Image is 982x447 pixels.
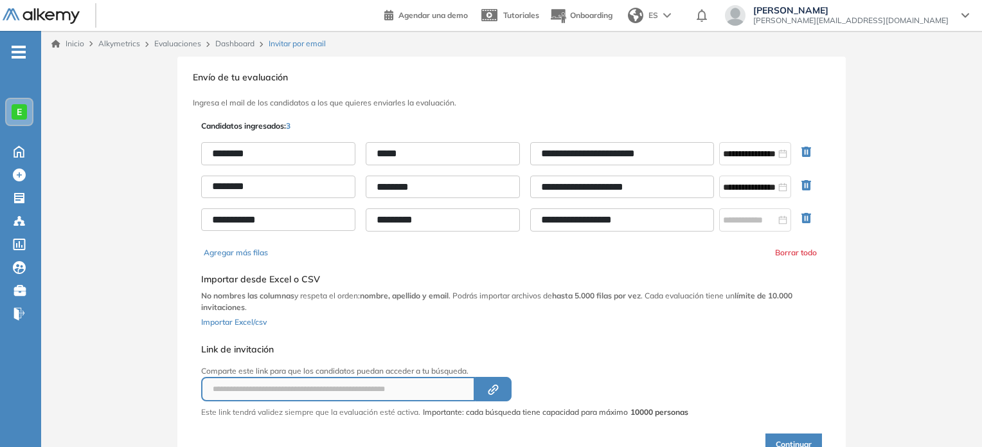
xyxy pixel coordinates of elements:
[570,10,612,20] span: Onboarding
[384,6,468,22] a: Agendar una demo
[775,247,817,259] button: Borrar todo
[360,291,449,300] b: nombre, apellido y email
[398,10,468,20] span: Agendar una demo
[753,15,949,26] span: [PERSON_NAME][EMAIL_ADDRESS][DOMAIN_NAME]
[753,5,949,15] span: [PERSON_NAME]
[663,13,671,18] img: arrow
[154,39,201,48] a: Evaluaciones
[201,291,294,300] b: No nombres las columnas
[51,38,84,50] a: Inicio
[12,51,26,53] i: -
[98,39,140,48] span: Alkymetrics
[201,274,822,285] h5: Importar desde Excel o CSV
[17,107,22,117] span: E
[201,406,420,418] p: Este link tendrá validez siempre que la evaluación esté activa.
[215,39,254,48] a: Dashboard
[201,313,267,329] button: Importar Excel/csv
[552,291,641,300] b: hasta 5.000 filas por vez
[201,290,822,313] p: y respeta el orden: . Podrás importar archivos de . Cada evaluación tiene un .
[269,38,326,50] span: Invitar por email
[628,8,643,23] img: world
[3,8,80,24] img: Logo
[193,72,830,83] h3: Envío de tu evaluación
[630,407,688,417] strong: 10000 personas
[204,247,268,259] button: Agregar más filas
[503,10,539,20] span: Tutoriales
[423,406,688,418] span: Importante: cada búsqueda tiene capacidad para máximo
[201,317,267,327] span: Importar Excel/csv
[193,98,830,107] h3: Ingresa el mail de los candidatos a los que quieres enviarles la evaluación.
[286,121,290,131] span: 3
[648,10,658,21] span: ES
[549,2,612,30] button: Onboarding
[201,365,688,377] p: Comparte este link para que los candidatos puedan acceder a tu búsqueda.
[201,291,792,312] b: límite de 10.000 invitaciones
[201,344,688,355] h5: Link de invitación
[201,120,290,132] p: Candidatos ingresados:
